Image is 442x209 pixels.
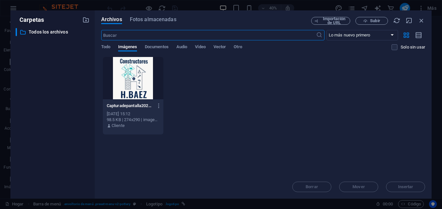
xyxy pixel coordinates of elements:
span: Importación de URL [321,17,347,25]
input: Buscar [101,30,316,40]
i: Minimize [406,17,413,24]
p: Todos los archivos [29,28,77,36]
button: Subir [355,17,388,25]
span: Archivos [101,16,122,23]
span: Documentos [145,43,169,52]
span: Vector [214,43,226,52]
span: Imágenes [118,43,137,52]
div: ​ [16,28,17,36]
div: 98.5 KB | 274x290 | image/png [107,117,159,123]
button: Importación de URL [311,17,350,25]
span: Subir [370,19,380,23]
span: Todo [101,43,110,52]
span: Fotos almacenadas [130,16,176,23]
p: Cliente [112,123,125,129]
i: Create new folder [82,16,90,23]
span: Otro [234,43,242,52]
i: Reload [393,17,400,24]
i: Close [418,17,425,24]
div: [DATE] 15:12 [107,111,159,117]
p: Capturadepantalla2024-08-29102040.png [107,103,153,109]
span: Vídeo [195,43,205,52]
span: Audio [176,43,187,52]
p: Displays only files that are not in use on the website. Files added during this session can still... [401,44,425,50]
p: Carpetas [16,16,44,24]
